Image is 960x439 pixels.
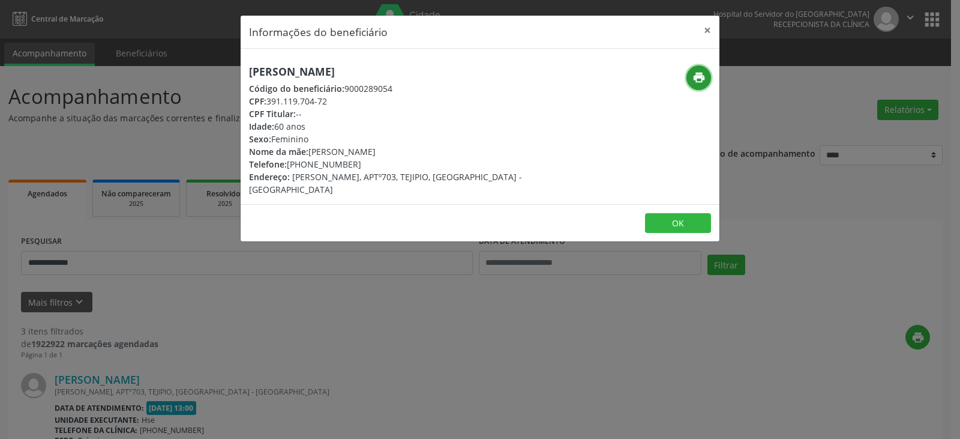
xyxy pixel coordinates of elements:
button: OK [645,213,711,234]
span: Idade: [249,121,274,132]
div: -- [249,107,551,120]
div: 9000289054 [249,82,551,95]
span: Sexo: [249,133,271,145]
button: print [686,65,711,90]
button: Close [695,16,719,45]
div: Feminino [249,133,551,145]
div: 391.119.704-72 [249,95,551,107]
span: Código do beneficiário: [249,83,344,94]
h5: Informações do beneficiário [249,24,388,40]
h5: [PERSON_NAME] [249,65,551,78]
span: Endereço: [249,171,290,183]
i: print [692,71,706,84]
span: CPF: [249,95,266,107]
div: 60 anos [249,120,551,133]
span: Telefone: [249,159,287,170]
div: [PERSON_NAME] [249,145,551,158]
span: CPF Titular: [249,108,296,120]
span: Nome da mãe: [249,146,308,157]
div: [PHONE_NUMBER] [249,158,551,171]
span: [PERSON_NAME], APTº703, TEJIPIO, [GEOGRAPHIC_DATA] - [GEOGRAPHIC_DATA] [249,171,522,195]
